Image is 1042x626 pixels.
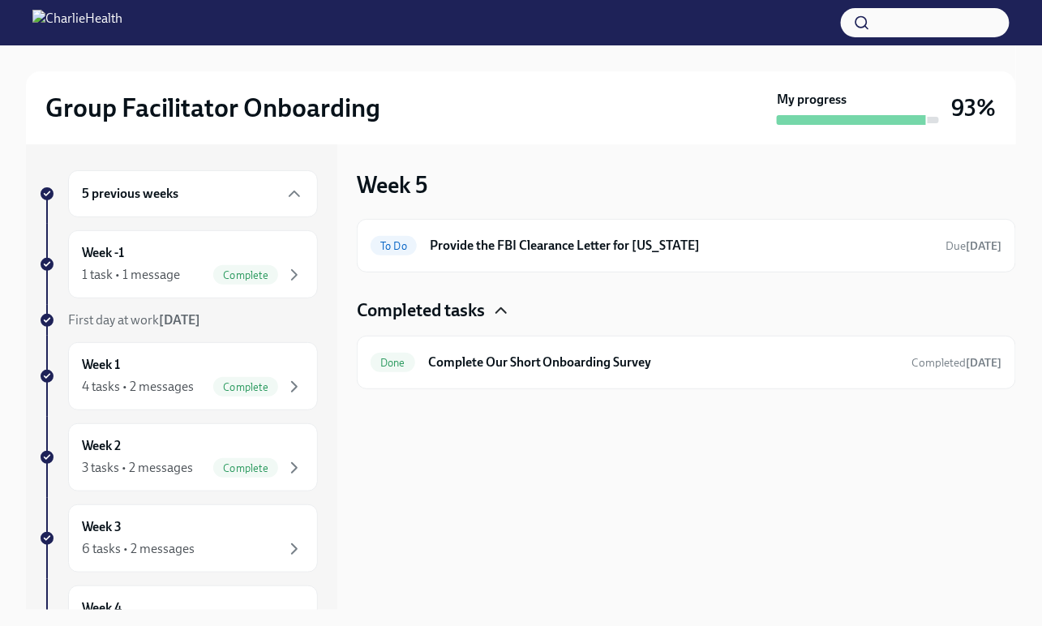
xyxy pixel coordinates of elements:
[82,437,121,455] h6: Week 2
[82,244,124,262] h6: Week -1
[952,93,997,122] h3: 93%
[946,239,1002,253] span: Due
[912,355,1002,371] span: August 23rd, 2025 19:20
[371,233,1002,259] a: To DoProvide the FBI Clearance Letter for [US_STATE]Due[DATE]
[357,298,1016,323] div: Completed tasks
[946,238,1002,254] span: September 9th, 2025 09:00
[371,357,415,369] span: Done
[357,298,485,323] h4: Completed tasks
[82,540,195,558] div: 6 tasks • 2 messages
[82,518,122,536] h6: Week 3
[39,230,318,298] a: Week -11 task • 1 messageComplete
[82,266,180,284] div: 1 task • 1 message
[82,459,193,477] div: 3 tasks • 2 messages
[430,237,933,255] h6: Provide the FBI Clearance Letter for [US_STATE]
[967,356,1002,370] strong: [DATE]
[357,170,427,199] h3: Week 5
[428,354,899,371] h6: Complete Our Short Onboarding Survey
[371,349,1002,375] a: DoneComplete Our Short Onboarding SurveyCompleted[DATE]
[39,342,318,410] a: Week 14 tasks • 2 messagesComplete
[371,240,417,252] span: To Do
[39,504,318,572] a: Week 36 tasks • 2 messages
[213,462,278,474] span: Complete
[82,599,122,617] h6: Week 4
[777,91,847,109] strong: My progress
[82,378,194,396] div: 4 tasks • 2 messages
[32,10,122,36] img: CharlieHealth
[159,312,200,328] strong: [DATE]
[45,92,380,124] h2: Group Facilitator Onboarding
[82,185,178,203] h6: 5 previous weeks
[213,269,278,281] span: Complete
[68,170,318,217] div: 5 previous weeks
[82,356,120,374] h6: Week 1
[39,311,318,329] a: First day at work[DATE]
[213,381,278,393] span: Complete
[68,312,200,328] span: First day at work
[967,239,1002,253] strong: [DATE]
[39,423,318,491] a: Week 23 tasks • 2 messagesComplete
[912,356,1002,370] span: Completed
